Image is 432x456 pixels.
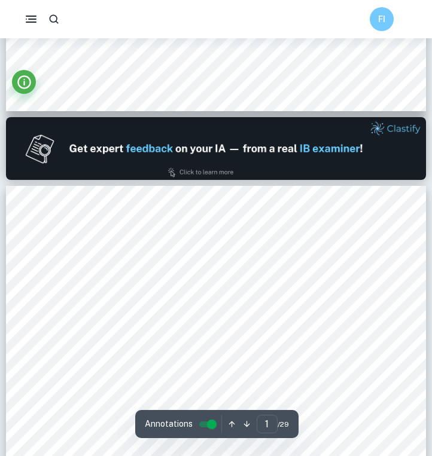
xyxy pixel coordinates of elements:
span: / 29 [278,419,289,430]
img: Ad [6,117,426,180]
button: Info [12,70,36,94]
span: Annotations [145,418,193,430]
h6: FI [375,13,389,26]
button: FI [370,7,394,31]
